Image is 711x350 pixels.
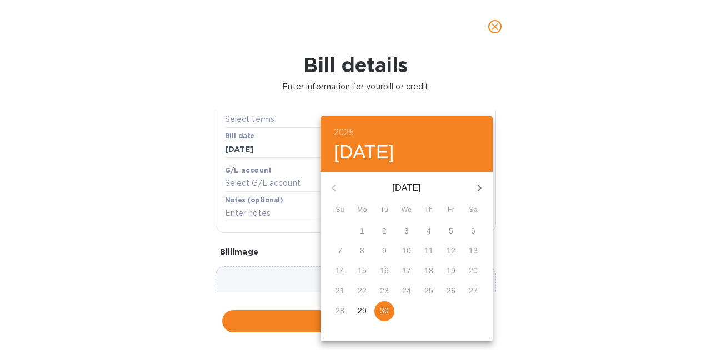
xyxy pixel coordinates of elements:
span: Sa [463,205,483,216]
span: Tu [374,205,394,216]
button: 30 [374,301,394,321]
p: 30 [380,305,389,316]
span: Th [419,205,439,216]
button: 2025 [334,125,354,140]
span: Mo [352,205,372,216]
p: [DATE] [347,181,466,195]
button: 29 [352,301,372,321]
p: 29 [358,305,367,316]
button: [DATE] [334,140,394,164]
span: Fr [441,205,461,216]
span: Su [330,205,350,216]
span: We [397,205,417,216]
